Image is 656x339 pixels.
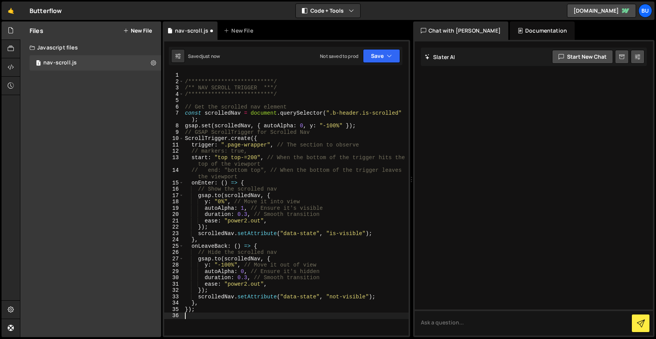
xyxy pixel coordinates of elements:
[188,53,220,59] div: Saved
[164,218,184,224] div: 21
[164,148,184,155] div: 12
[164,85,184,91] div: 3
[43,59,77,66] div: nav-scroll.js
[30,6,62,15] div: Butterflow
[30,55,161,71] div: 16969/46538.js
[567,4,636,18] a: [DOMAIN_NAME]
[164,97,184,104] div: 5
[164,205,184,212] div: 19
[164,91,184,98] div: 4
[510,21,575,40] div: Documentation
[296,4,360,18] button: Code + Tools
[164,237,184,243] div: 24
[164,199,184,205] div: 18
[2,2,20,20] a: 🤙
[164,275,184,281] div: 30
[164,129,184,136] div: 9
[164,135,184,142] div: 10
[164,186,184,193] div: 16
[202,53,220,59] div: just now
[164,300,184,306] div: 34
[164,294,184,300] div: 33
[164,281,184,288] div: 31
[638,4,652,18] a: Bu
[552,50,613,64] button: Start new chat
[425,53,455,61] h2: Slater AI
[36,61,41,67] span: 1
[20,40,161,55] div: Javascript files
[123,28,152,34] button: New File
[164,193,184,199] div: 17
[320,53,358,59] div: Not saved to prod
[164,230,184,237] div: 23
[164,243,184,250] div: 25
[164,110,184,123] div: 7
[164,313,184,319] div: 36
[413,21,508,40] div: Chat with [PERSON_NAME]
[164,306,184,313] div: 35
[164,79,184,85] div: 2
[164,268,184,275] div: 29
[175,27,208,35] div: nav-scroll.js
[164,155,184,167] div: 13
[164,123,184,129] div: 8
[224,27,256,35] div: New File
[164,72,184,79] div: 1
[164,180,184,186] div: 15
[164,287,184,294] div: 32
[30,26,43,35] h2: Files
[164,224,184,230] div: 22
[164,249,184,256] div: 26
[164,256,184,262] div: 27
[164,142,184,148] div: 11
[164,211,184,218] div: 20
[164,167,184,180] div: 14
[164,104,184,110] div: 6
[164,262,184,268] div: 28
[363,49,400,63] button: Save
